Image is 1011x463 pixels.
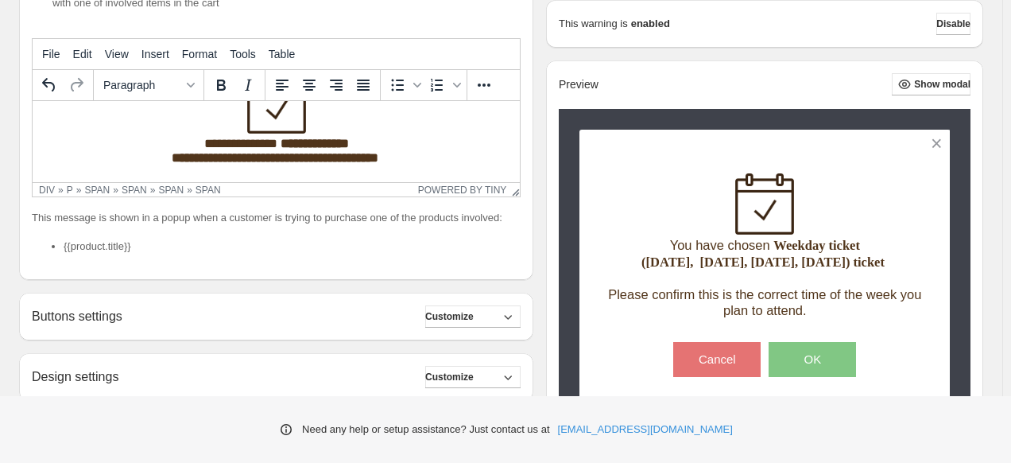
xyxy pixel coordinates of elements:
[914,78,970,91] span: Show modal
[105,48,129,60] span: View
[64,239,521,255] li: {{product.title}}
[141,48,169,60] span: Insert
[269,48,295,60] span: Table
[73,48,92,60] span: Edit
[269,72,296,99] button: Align left
[350,72,377,99] button: Justify
[559,78,598,91] h2: Preview
[84,185,110,196] div: span
[187,185,192,196] div: »
[425,371,474,383] span: Customize
[158,185,184,196] div: span
[32,309,122,324] h2: Buttons settings
[67,185,73,196] div: p
[42,48,60,60] span: File
[769,342,856,377] button: OK
[892,73,970,95] button: Show modal
[936,13,970,35] button: Disable
[113,185,118,196] div: »
[76,185,82,196] div: »
[58,185,64,196] div: »
[32,369,118,384] h2: Design settings
[196,185,221,196] div: span
[97,72,200,99] button: Formats
[471,72,498,99] button: More...
[425,305,521,328] button: Customize
[39,185,55,196] div: div
[323,72,350,99] button: Align right
[936,18,970,30] span: Disable
[296,72,323,99] button: Align center
[670,238,770,252] span: You have chosen
[641,255,885,270] span: ([DATE], [DATE], [DATE], [DATE]) ticket
[673,342,761,377] button: Cancel
[63,72,90,99] button: Redo
[506,183,520,196] div: Resize
[103,79,181,91] span: Paragraph
[425,310,474,323] span: Customize
[150,185,156,196] div: »
[425,366,521,388] button: Customize
[559,16,628,32] p: This warning is
[424,72,463,99] div: Numbered list
[773,238,860,253] span: Weekday ticket
[558,422,733,438] a: [EMAIL_ADDRESS][DOMAIN_NAME]
[182,48,217,60] span: Format
[384,72,424,99] div: Bullet list
[36,72,63,99] button: Undo
[33,101,520,182] iframe: Rich Text Area
[234,72,261,99] button: Italic
[207,72,234,99] button: Bold
[122,185,147,196] div: span
[631,16,670,32] strong: enabled
[32,210,521,226] p: This message is shown in a popup when a customer is trying to purchase one of the products involved:
[230,48,256,60] span: Tools
[418,185,507,196] a: Powered by Tiny
[608,287,921,317] span: Please confirm this is the correct time of the week you plan to attend.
